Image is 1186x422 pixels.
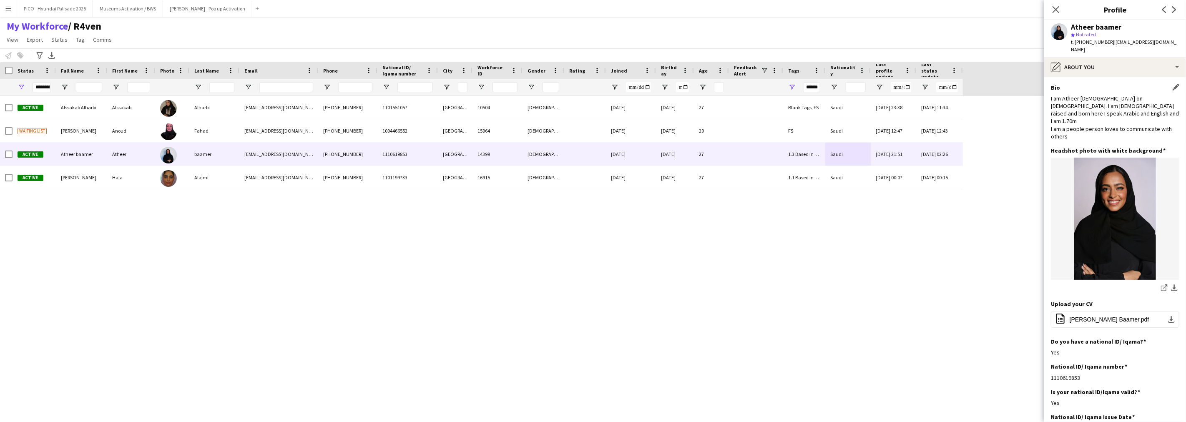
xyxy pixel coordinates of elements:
[23,34,46,45] a: Export
[48,34,71,45] a: Status
[606,96,656,119] div: [DATE]
[825,96,871,119] div: Saudi
[259,82,313,92] input: Email Filter Input
[18,105,43,111] span: Active
[694,119,729,142] div: 29
[61,83,68,91] button: Open Filter Menu
[523,143,564,166] div: [DEMOGRAPHIC_DATA]
[656,119,694,142] div: [DATE]
[51,36,68,43] span: Status
[694,143,729,166] div: 27
[73,34,88,45] a: Tag
[699,68,708,74] span: Age
[107,96,155,119] div: Alssakab
[788,68,799,74] span: Tags
[438,166,472,189] div: [GEOGRAPHIC_DATA]
[1051,311,1179,328] button: [PERSON_NAME] Baamer.pdf
[492,82,518,92] input: Workforce ID Filter Input
[338,82,372,92] input: Phone Filter Input
[1051,147,1166,154] h3: Headshot photo with white background
[76,36,85,43] span: Tag
[61,151,93,157] span: Atheer baamer
[528,83,535,91] button: Open Filter Menu
[18,68,34,74] span: Status
[830,83,838,91] button: Open Filter Menu
[27,36,43,43] span: Export
[916,143,963,166] div: [DATE] 02:26
[189,166,239,189] div: Alajmi
[788,83,796,91] button: Open Filter Menu
[112,83,120,91] button: Open Filter Menu
[323,68,338,74] span: Phone
[477,83,485,91] button: Open Filter Menu
[1051,399,1179,407] div: Yes
[569,68,585,74] span: Rating
[1070,316,1149,323] span: [PERSON_NAME] Baamer.pdf
[845,82,866,92] input: Nationality Filter Input
[783,143,825,166] div: 1.3 Based in [GEOGRAPHIC_DATA], 2.3 English Level = 3/3 Excellent , FS, Presentable A
[472,119,523,142] div: 15964
[1071,39,1176,53] span: | [EMAIL_ADDRESS][DOMAIN_NAME]
[35,50,45,60] app-action-btn: Advanced filters
[397,82,433,92] input: National ID/ Iqama number Filter Input
[194,68,219,74] span: Last Name
[656,96,694,119] div: [DATE]
[68,20,101,33] span: R4ven
[921,83,929,91] button: Open Filter Menu
[438,96,472,119] div: [GEOGRAPHIC_DATA]
[656,143,694,166] div: [DATE]
[18,83,25,91] button: Open Filter Menu
[626,82,651,92] input: Joined Filter Input
[18,128,47,134] span: Waiting list
[318,143,377,166] div: [PHONE_NUMBER]
[916,96,963,119] div: [DATE] 11:34
[676,82,689,92] input: Birthday Filter Input
[318,119,377,142] div: [PHONE_NUMBER]
[17,0,93,17] button: PICO - Hyundai Palisade 2025
[323,83,331,91] button: Open Filter Menu
[783,96,825,119] div: Blank Tags, FS
[611,68,627,74] span: Joined
[528,68,545,74] span: Gender
[7,36,18,43] span: View
[523,96,564,119] div: [DEMOGRAPHIC_DATA]
[606,166,656,189] div: [DATE]
[107,166,155,189] div: Hala
[3,34,22,45] a: View
[7,20,68,33] a: My Workforce
[606,143,656,166] div: [DATE]
[876,83,883,91] button: Open Filter Menu
[830,64,856,77] span: Nationality
[656,166,694,189] div: [DATE]
[1051,84,1060,91] h3: Bio
[61,104,96,111] span: Alssakab Alharbi
[661,83,668,91] button: Open Filter Menu
[936,82,958,92] input: Last status update Filter Input
[244,83,252,91] button: Open Filter Menu
[916,166,963,189] div: [DATE] 00:15
[107,119,155,142] div: Anoud
[1051,388,1140,396] h3: Is your national ID/Iqama valid?
[209,82,234,92] input: Last Name Filter Input
[921,61,948,80] span: Last status update
[112,68,138,74] span: First Name
[160,68,174,74] span: Photo
[443,83,450,91] button: Open Filter Menu
[916,119,963,142] div: [DATE] 12:43
[189,96,239,119] div: Alharbi
[382,104,407,111] span: 1101551057
[61,174,96,181] span: [PERSON_NAME]
[160,123,177,140] img: Anoud Fahad
[189,143,239,166] div: baamer
[443,68,452,74] span: City
[694,166,729,189] div: 27
[1071,23,1121,31] div: Atheer baamer
[382,128,407,134] span: 1094466552
[871,166,916,189] div: [DATE] 00:07
[891,82,911,92] input: Last profile update Filter Input
[194,83,202,91] button: Open Filter Menu
[18,151,43,158] span: Active
[61,128,96,134] span: [PERSON_NAME]
[825,166,871,189] div: Saudi
[477,64,508,77] span: Workforce ID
